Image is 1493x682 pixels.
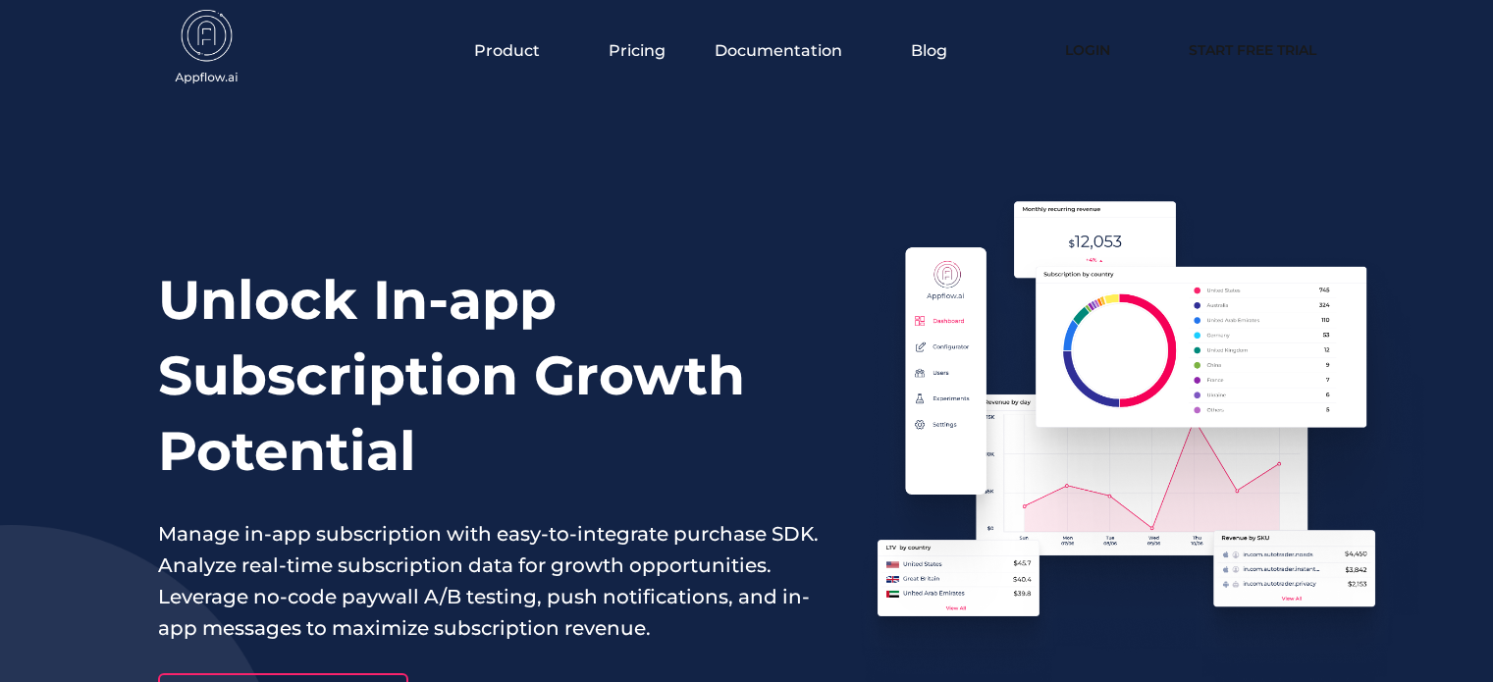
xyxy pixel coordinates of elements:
a: Start Free Trial [1169,28,1336,72]
a: Login [1036,28,1140,72]
button: Product [474,41,560,60]
h1: Unlock In-app Subscription Growth Potential [158,262,820,489]
p: Manage in-app subscription with easy-to-integrate purchase SDK. Analyze real-time subscription da... [158,518,820,644]
a: Pricing [609,41,666,60]
button: Documentation [715,41,862,60]
span: Documentation [715,41,842,60]
img: appflow.ai-logo [158,10,256,88]
a: Blog [911,41,947,60]
span: Product [474,41,540,60]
